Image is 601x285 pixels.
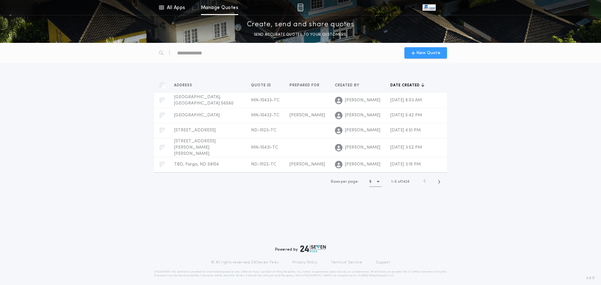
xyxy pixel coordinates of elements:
[174,83,193,88] span: Address
[251,98,280,103] span: MN-10433-TC
[390,98,422,103] span: [DATE] 8:03 AM
[369,177,382,187] button: 5
[251,113,280,118] span: MN-10432-TC
[404,47,447,59] button: New Quote
[174,113,220,118] span: [GEOGRAPHIC_DATA]
[211,260,279,265] p: © All rights reserved. 24|Seven Fees
[398,179,409,185] span: of 1428
[345,145,380,151] span: [PERSON_NAME]
[586,275,595,281] span: 3.8.0
[345,97,380,104] span: [PERSON_NAME]
[251,162,276,167] span: ND-11122-TC
[390,82,424,89] button: Date created
[251,128,276,133] span: ND-11123-TC
[251,83,272,88] span: Quote ID
[395,180,397,184] span: 5
[275,245,326,252] div: Powered by
[154,270,447,277] p: DISCLAIMER: This estimate is provided for informational purposes only. 24|Seven Fees, a product o...
[301,274,332,277] a: [URL][DOMAIN_NAME]
[335,82,364,89] button: Created by
[369,179,372,185] h1: 5
[345,127,380,134] span: [PERSON_NAME]
[335,83,361,88] span: Created by
[290,162,325,167] span: [PERSON_NAME]
[174,95,234,106] span: [GEOGRAPHIC_DATA], [GEOGRAPHIC_DATA] 56560
[174,128,216,133] span: [STREET_ADDRESS]
[390,145,422,150] span: [DATE] 3:52 PM
[297,4,303,11] img: img
[390,83,421,88] span: Date created
[251,145,278,150] span: MN-10431-TC
[251,82,276,89] button: Quote ID
[174,82,197,89] button: Address
[300,245,326,252] img: logo
[391,180,393,184] span: 1
[331,180,359,184] span: Rows per page:
[423,4,436,11] img: vs-icon
[345,161,380,168] span: [PERSON_NAME]
[290,113,325,118] span: [PERSON_NAME]
[290,83,321,88] span: Prepared for
[416,50,440,56] span: New Quote
[292,260,317,265] a: Privacy Policy
[174,139,216,156] span: [STREET_ADDRESS][PERSON_NAME][PERSON_NAME]
[345,112,380,119] span: [PERSON_NAME]
[390,128,421,133] span: [DATE] 4:51 PM
[390,113,422,118] span: [DATE] 5:42 PM
[247,20,354,30] p: Create, send and share quotes
[390,162,421,167] span: [DATE] 3:19 PM
[254,32,347,38] p: SEND ACCURATE QUOTES TO YOUR CUSTOMERS.
[376,260,390,265] a: Support
[174,162,219,167] span: TBD, Fargo, ND 58104
[331,260,362,265] a: Terms of Service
